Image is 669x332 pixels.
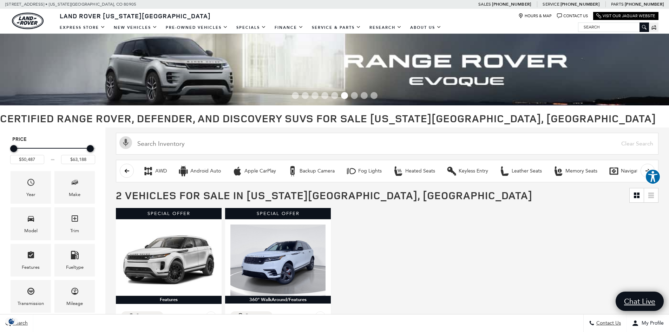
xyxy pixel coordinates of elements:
a: Land Rover [US_STATE][GEOGRAPHIC_DATA] [55,12,215,20]
img: Land Rover [12,13,44,29]
span: Year [27,176,35,191]
div: MakeMake [54,171,95,204]
button: Fog LightsFog Lights [342,164,386,178]
button: AWDAWD [139,164,171,178]
div: Mileage [66,300,83,307]
aside: Accessibility Help Desk [645,169,661,186]
span: Chat Live [621,297,659,306]
span: Go to slide 6 [341,92,348,99]
button: Memory SeatsMemory Seats [549,164,601,178]
a: Service & Parts [308,21,365,34]
span: Go to slide 7 [351,92,358,99]
div: Heated Seats [405,168,435,174]
span: Go to slide 4 [321,92,328,99]
div: Backup Camera [300,168,335,174]
div: Keyless Entry [446,166,457,176]
div: Backup Camera [287,166,298,176]
div: Keyless Entry [459,168,488,174]
button: Save Vehicle [206,311,216,325]
div: AWD [143,166,153,176]
div: Transmission [18,300,44,307]
span: Go to slide 5 [331,92,338,99]
h5: Price [12,136,93,143]
div: Apple CarPlay [232,166,243,176]
div: Android Auto [178,166,189,176]
span: Mileage [71,285,79,300]
div: TransmissionTransmission [11,280,51,313]
span: Features [27,249,35,263]
button: Leather SeatsLeather Seats [496,164,546,178]
button: Keyless EntryKeyless Entry [442,164,492,178]
span: Go to slide 2 [302,92,309,99]
div: Heated Seats [393,166,404,176]
img: 2025 Land Rover Range Rover Velar Dynamic SE [230,224,326,296]
div: Memory Seats [565,168,597,174]
span: Transmission [27,285,35,300]
div: AWD [155,168,167,174]
div: Features [22,263,40,271]
div: Features [116,296,222,304]
div: TrimTrim [54,207,95,240]
a: [STREET_ADDRESS] • [US_STATE][GEOGRAPHIC_DATA], CO 80905 [5,2,136,7]
div: MileageMileage [54,280,95,313]
button: Open user profile menu [627,314,669,332]
a: Chat Live [616,292,664,311]
div: FeaturesFeatures [11,244,51,276]
div: Trim [70,227,79,235]
button: scroll right [641,164,655,178]
a: Grid View [630,188,644,202]
svg: Click to toggle on voice search [119,136,132,149]
span: Model [27,213,35,227]
div: Special Offer [225,208,331,219]
a: Finance [270,21,308,34]
div: 360° WalkAround/Features [225,296,331,304]
div: YearYear [11,171,51,204]
input: Minimum [10,155,44,164]
a: New Vehicles [110,21,162,34]
a: Research [365,21,406,34]
div: Make [69,191,80,198]
div: Leather Seats [499,166,510,176]
span: Trim [71,213,79,227]
section: Click to Open Cookie Consent Modal [4,318,20,325]
button: Compare Vehicle [121,311,163,320]
div: Minimum Price [10,145,17,152]
div: Special Offer [116,208,222,219]
span: Go to slide 3 [311,92,319,99]
div: Navigation System [609,166,619,176]
div: Maximum Price [87,145,94,152]
span: Parts [611,2,624,7]
img: Opt-Out Icon [4,318,20,325]
div: ModelModel [11,207,51,240]
a: [PHONE_NUMBER] [625,1,664,7]
span: Sales [478,2,491,7]
span: Land Rover [US_STATE][GEOGRAPHIC_DATA] [60,12,211,20]
a: Visit Our Jaguar Website [596,13,655,19]
div: Navigation System [621,168,662,174]
button: Backup CameraBackup Camera [283,164,339,178]
button: Apple CarPlayApple CarPlay [228,164,280,178]
span: Go to slide 8 [361,92,368,99]
input: Search [578,23,649,31]
input: Maximum [61,155,95,164]
a: [PHONE_NUMBER] [560,1,599,7]
div: Year [26,191,35,198]
span: 2 Vehicles for Sale in [US_STATE][GEOGRAPHIC_DATA], [GEOGRAPHIC_DATA] [116,188,532,202]
span: My Profile [639,320,664,326]
div: Model [24,227,38,235]
a: EXPRESS STORE [55,21,110,34]
div: Fog Lights [358,168,382,174]
button: Compare Vehicle [230,311,273,320]
button: Explore your accessibility options [645,169,661,184]
span: Service [543,2,559,7]
a: Specials [232,21,270,34]
div: FueltypeFueltype [54,244,95,276]
img: 2025 Land Rover Range Rover Evoque S [121,224,216,296]
button: scroll left [120,164,134,178]
input: Search Inventory [116,133,658,155]
a: Pre-Owned Vehicles [162,21,232,34]
button: Heated SeatsHeated Seats [389,164,439,178]
span: Fueltype [71,249,79,263]
span: Go to slide 9 [370,92,378,99]
span: Make [71,176,79,191]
